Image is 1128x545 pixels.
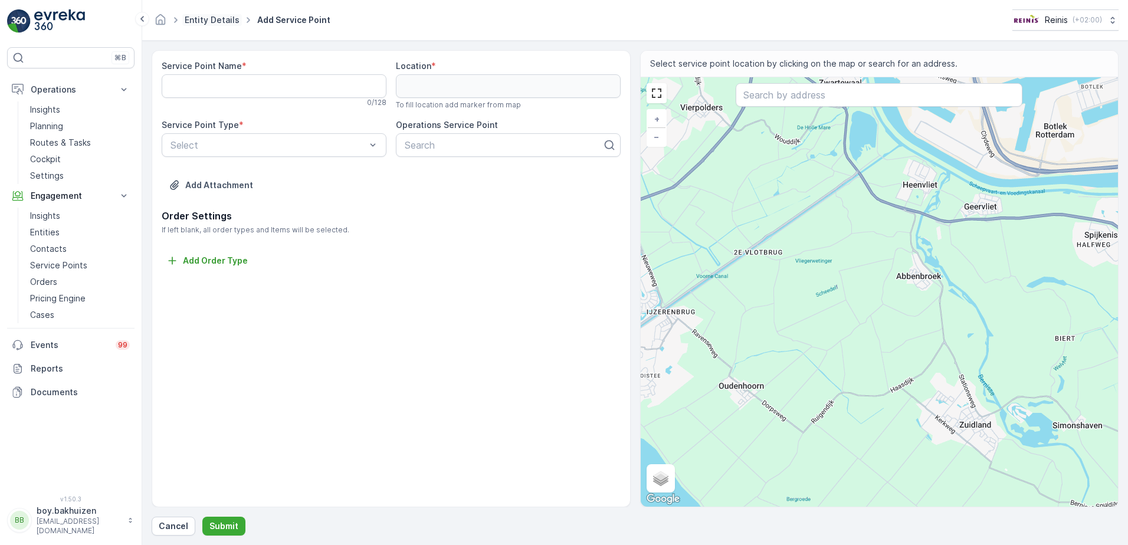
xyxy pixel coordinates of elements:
[162,225,621,235] span: If left blank, all order types and Items will be selected.
[25,224,135,241] a: Entities
[170,138,366,152] p: Select
[25,208,135,224] a: Insights
[30,137,91,149] p: Routes & Tasks
[30,309,54,321] p: Cases
[25,134,135,151] a: Routes & Tasks
[644,491,683,507] img: Google
[25,168,135,184] a: Settings
[654,114,660,124] span: +
[30,153,61,165] p: Cockpit
[1073,15,1102,25] p: ( +02:00 )
[30,170,64,182] p: Settings
[25,274,135,290] a: Orders
[114,53,126,63] p: ⌘B
[152,517,195,536] button: Cancel
[25,257,135,274] a: Service Points
[159,520,188,532] p: Cancel
[31,84,111,96] p: Operations
[31,339,109,351] p: Events
[31,363,130,375] p: Reports
[202,517,245,536] button: Submit
[37,517,122,536] p: [EMAIL_ADDRESS][DOMAIN_NAME]
[37,505,122,517] p: boy.bakhuizen
[255,14,333,26] span: Add Service Point
[25,151,135,168] a: Cockpit
[30,120,63,132] p: Planning
[154,18,167,28] a: Homepage
[209,520,238,532] p: Submit
[7,9,31,33] img: logo
[30,104,60,116] p: Insights
[7,78,135,101] button: Operations
[367,98,386,107] p: 0 / 128
[185,15,240,25] a: Entity Details
[30,226,60,238] p: Entities
[162,176,260,195] button: Upload File
[30,293,86,304] p: Pricing Engine
[7,333,135,357] a: Events99
[7,380,135,404] a: Documents
[25,101,135,118] a: Insights
[7,184,135,208] button: Engagement
[30,260,87,271] p: Service Points
[1045,14,1068,26] p: Reinis
[1012,14,1040,27] img: Reinis-Logo-Vrijstaand_Tekengebied-1-copy2_aBO4n7j.png
[396,120,498,130] label: Operations Service Point
[405,138,602,152] p: Search
[185,179,253,191] p: Add Attachment
[30,210,60,222] p: Insights
[162,209,621,223] p: Order Settings
[162,61,242,71] label: Service Point Name
[10,511,29,530] div: BB
[648,110,665,128] a: Zoom In
[644,491,683,507] a: Open this area in Google Maps (opens a new window)
[162,120,239,130] label: Service Point Type
[650,58,958,70] span: Select service point location by clicking on the map or search for an address.
[7,505,135,536] button: BBboy.bakhuizen[EMAIL_ADDRESS][DOMAIN_NAME]
[7,357,135,380] a: Reports
[31,190,111,202] p: Engagement
[183,255,248,267] p: Add Order Type
[25,241,135,257] a: Contacts
[30,243,67,255] p: Contacts
[648,84,665,102] a: View Fullscreen
[162,254,253,268] button: Add Order Type
[648,465,674,491] a: Layers
[25,290,135,307] a: Pricing Engine
[736,83,1022,107] input: Search by address
[25,118,135,134] a: Planning
[396,61,431,71] label: Location
[118,340,127,350] p: 99
[654,132,660,142] span: −
[25,307,135,323] a: Cases
[30,276,57,288] p: Orders
[31,386,130,398] p: Documents
[34,9,85,33] img: logo_light-DOdMpM7g.png
[1012,9,1119,31] button: Reinis(+02:00)
[396,100,521,110] span: To fill location add marker from map
[648,128,665,146] a: Zoom Out
[7,495,135,503] span: v 1.50.3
